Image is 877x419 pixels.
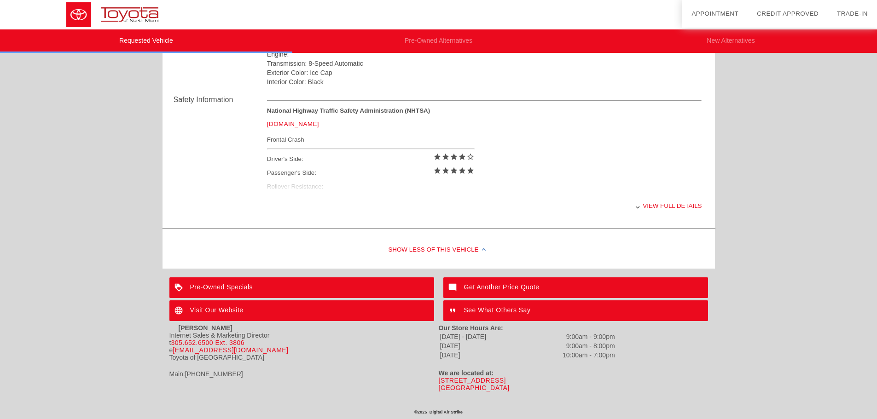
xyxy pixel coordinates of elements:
[169,277,434,298] a: Pre-Owned Specials
[179,324,232,332] strong: [PERSON_NAME]
[267,77,702,86] div: Interior Color: Black
[523,351,615,359] td: 10:00am - 7:00pm
[443,277,464,298] img: ic_mode_comment_white_24dp_2x.png
[450,166,458,175] i: star
[292,29,585,53] li: Pre-Owned Alternatives
[466,153,475,161] i: star_border
[450,153,458,161] i: star
[466,166,475,175] i: star
[433,153,441,161] i: star
[169,332,439,361] div: Internet Sales & Marketing Director t e Toyota of [GEOGRAPHIC_DATA]
[174,94,267,105] div: Safety Information
[440,351,522,359] td: [DATE]
[267,166,475,180] div: Passenger's Side:
[171,339,244,346] a: 305.652.6500 Ext. 3806
[443,300,464,321] img: ic_format_quote_white_24dp_2x.png
[440,333,522,341] td: [DATE] - [DATE]
[267,121,319,127] a: [DOMAIN_NAME]
[267,68,702,77] div: Exterior Color: Ice Cap
[267,195,702,217] div: View full details
[441,153,450,161] i: star
[169,300,190,321] img: ic_language_white_24dp_2x.png
[757,10,819,17] a: Credit Approved
[267,107,430,114] strong: National Highway Traffic Safety Administration (NHTSA)
[443,277,708,298] a: Get Another Price Quote
[458,153,466,161] i: star
[169,277,190,298] img: ic_loyalty_white_24dp_2x.png
[185,370,243,378] span: [PHONE_NUMBER]
[163,232,715,269] div: Show Less of this Vehicle
[441,166,450,175] i: star
[173,346,288,354] a: [EMAIL_ADDRESS][DOMAIN_NAME]
[169,370,439,378] div: Main:
[523,342,615,350] td: 9:00am - 8:00pm
[433,166,441,175] i: star
[585,29,877,53] li: New Alternatives
[691,10,738,17] a: Appointment
[443,300,708,321] a: See What Others Say
[267,152,475,166] div: Driver's Side:
[169,300,434,321] a: Visit Our Website
[458,166,466,175] i: star
[439,324,503,332] strong: Our Store Hours Are:
[439,369,494,377] strong: We are located at:
[440,342,522,350] td: [DATE]
[267,59,702,68] div: Transmission: 8-Speed Automatic
[267,134,475,145] div: Frontal Crash
[439,377,510,391] a: [STREET_ADDRESS][GEOGRAPHIC_DATA]
[837,10,868,17] a: Trade-In
[523,333,615,341] td: 9:00am - 9:00pm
